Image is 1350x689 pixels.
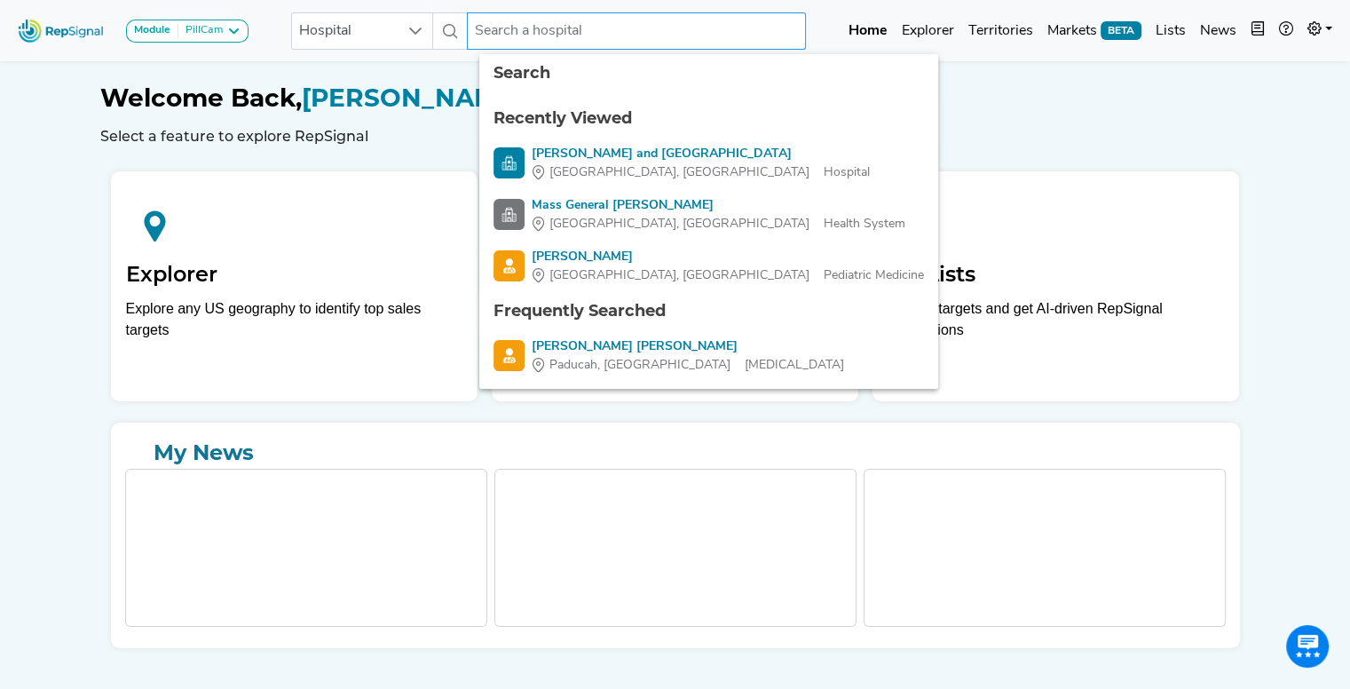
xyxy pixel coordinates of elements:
[532,163,870,182] div: Hospital
[493,299,924,323] div: Frequently Searched
[1193,13,1243,49] a: News
[1243,13,1272,49] button: Intel Book
[532,145,870,163] div: [PERSON_NAME] and [GEOGRAPHIC_DATA]
[493,340,525,371] img: Physician Search Icon
[479,241,938,292] li: Christopher Fortner
[493,145,924,182] a: [PERSON_NAME] and [GEOGRAPHIC_DATA][GEOGRAPHIC_DATA], [GEOGRAPHIC_DATA]Hospital
[493,196,924,234] a: Mass General [PERSON_NAME][GEOGRAPHIC_DATA], [GEOGRAPHIC_DATA]Health System
[532,337,844,356] div: [PERSON_NAME] [PERSON_NAME]
[1149,13,1193,49] a: Lists
[178,24,223,38] div: PillCam
[841,13,895,49] a: Home
[549,163,809,182] span: [GEOGRAPHIC_DATA], [GEOGRAPHIC_DATA]
[100,83,1251,114] h1: [PERSON_NAME]
[100,83,302,113] span: Welcome Back,
[961,13,1040,49] a: Territories
[493,248,924,285] a: [PERSON_NAME][GEOGRAPHIC_DATA], [GEOGRAPHIC_DATA]Pediatric Medicine
[126,262,462,288] h2: Explorer
[1040,13,1149,49] a: MarketsBETA
[467,12,806,50] input: Search a hospital
[126,20,249,43] button: ModulePillCam
[493,337,924,375] a: [PERSON_NAME] [PERSON_NAME]Paducah, [GEOGRAPHIC_DATA][MEDICAL_DATA]
[532,356,844,375] div: [MEDICAL_DATA]
[493,107,924,131] div: Recently Viewed
[888,298,1224,351] p: Tag top targets and get AI-driven RepSignal suggestions
[493,63,550,83] span: Search
[126,298,462,341] div: Explore any US geography to identify top sales targets
[532,248,924,266] div: [PERSON_NAME]
[134,25,170,36] strong: Module
[493,199,525,230] img: Facility Search Icon
[493,250,525,281] img: Physician Search Icon
[479,138,938,189] li: Brigham and Women's Hospital
[549,356,730,375] span: Paducah, [GEOGRAPHIC_DATA]
[895,13,961,49] a: Explorer
[532,196,905,215] div: Mass General [PERSON_NAME]
[100,128,1251,145] h6: Select a feature to explore RepSignal
[532,215,905,234] div: Health System
[292,13,399,49] span: Hospital
[479,189,938,241] li: Mass General Brigham
[1101,21,1141,39] span: BETA
[532,266,924,285] div: Pediatric Medicine
[549,266,809,285] span: [GEOGRAPHIC_DATA], [GEOGRAPHIC_DATA]
[479,330,938,382] li: Griffin Bicking
[493,147,525,178] img: Hospital Search Icon
[111,171,478,401] a: ExplorerExplore any US geography to identify top sales targets
[549,215,809,234] span: [GEOGRAPHIC_DATA], [GEOGRAPHIC_DATA]
[888,262,1224,288] h2: My Lists
[125,437,1226,469] a: My News
[872,171,1239,401] a: My ListsTag top targets and get AI-driven RepSignal suggestions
